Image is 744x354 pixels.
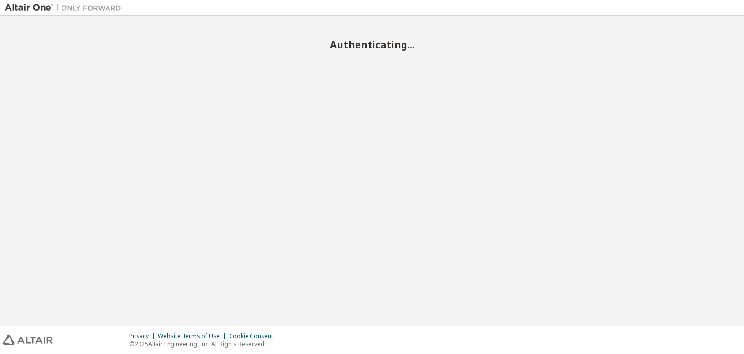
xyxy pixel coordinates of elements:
h2: Authenticating... [5,38,739,51]
img: altair_logo.svg [3,335,53,345]
div: Website Terms of Use [158,332,229,340]
p: © 2025 Altair Engineering, Inc. All Rights Reserved. [129,340,279,348]
div: Cookie Consent [229,332,279,340]
div: Privacy [129,332,158,340]
img: Altair One [5,3,126,13]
